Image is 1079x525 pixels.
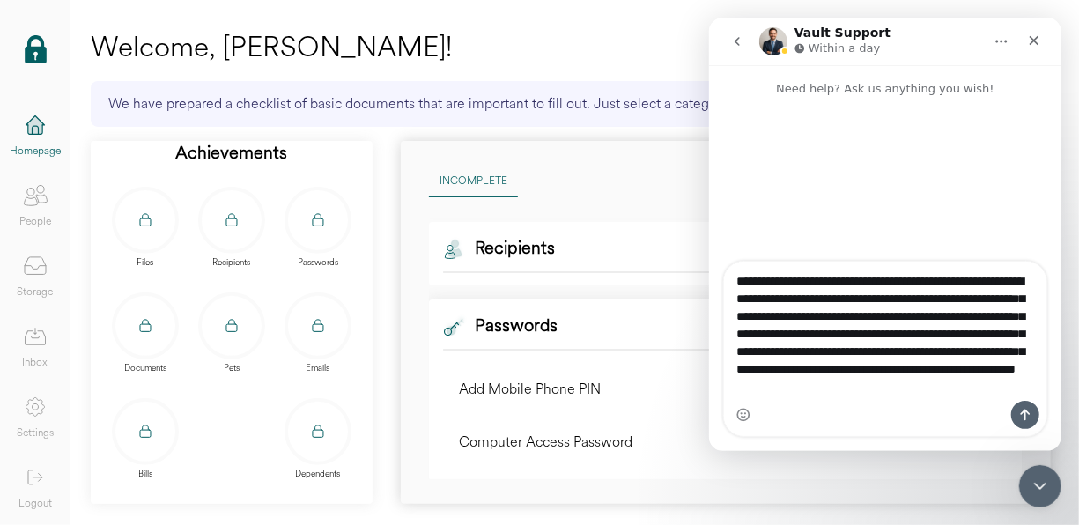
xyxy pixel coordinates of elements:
[198,257,265,268] div: Recipients
[112,363,179,373] div: Documents
[198,363,265,373] div: Pets
[1019,465,1061,507] iframe: Intercom live chat
[18,284,54,301] div: Storage
[709,18,1061,451] iframe: Intercom live chat
[475,314,558,349] div: Passwords
[112,257,179,268] div: Files
[475,236,555,271] div: Recipients
[17,425,54,442] div: Settings
[10,143,61,160] div: Homepage
[91,141,373,166] div: Achievements
[112,469,179,479] div: Bills
[459,377,601,402] div: Add Mobile Phone PIN
[285,469,351,479] div: Dependents
[91,81,1051,127] div: We have prepared a checklist of basic documents that are important to fill out. Just select a cat...
[23,354,48,372] div: Inbox
[285,363,351,373] div: Emails
[18,495,52,513] div: Logout
[19,213,51,231] div: People
[285,257,351,268] div: Passwords
[459,430,632,455] div: Computer Access Password
[91,30,452,65] div: Welcome, [PERSON_NAME]!
[429,166,518,197] div: INCOMPLETE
